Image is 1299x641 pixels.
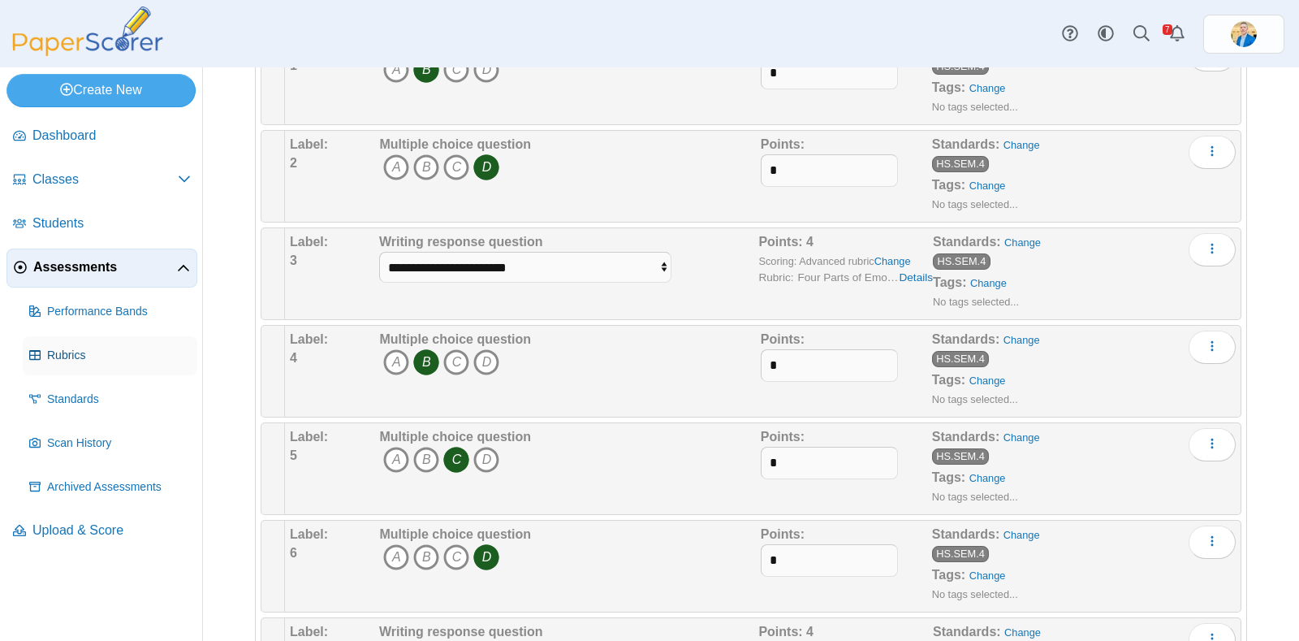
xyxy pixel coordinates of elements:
[874,255,911,267] a: Change
[758,235,802,249] b: Points:
[413,57,439,83] i: B
[932,101,1018,113] small: No tags selected...
[969,472,1006,484] a: Change
[379,625,543,639] b: Writing response question
[23,336,197,375] a: Rubrics
[1189,233,1236,266] button: More options
[6,117,197,156] a: Dashboard
[1004,626,1041,639] a: Change
[932,430,1000,444] b: Standards:
[443,447,469,473] i: C
[6,45,169,58] a: PaperScorer
[932,351,990,367] a: HS.SEM.4
[290,625,328,639] b: Label:
[761,332,805,346] b: Points:
[473,57,499,83] i: D
[473,154,499,180] i: D
[806,625,813,639] b: 4
[443,349,469,375] i: C
[932,568,965,582] b: Tags:
[383,57,409,83] i: A
[379,430,531,444] b: Multiple choice question
[290,351,297,365] b: 4
[932,332,1000,346] b: Standards:
[1189,136,1236,168] button: More options
[443,544,469,570] i: C
[932,178,965,192] b: Tags:
[932,137,1000,151] b: Standards:
[47,435,191,452] span: Scan History
[290,332,328,346] b: Label:
[932,156,990,172] a: HS.SEM.4
[758,625,802,639] b: Points:
[1189,428,1236,461] button: More options
[932,491,1018,503] small: No tags selected...
[290,58,297,72] b: 1
[47,392,191,408] span: Standards
[1189,526,1236,558] button: More options
[33,258,177,276] span: Assessments
[290,235,328,249] b: Label:
[6,6,169,56] img: PaperScorer
[383,154,409,180] i: A
[6,205,197,244] a: Students
[969,375,1006,387] a: Change
[969,570,1006,582] a: Change
[932,588,1018,600] small: No tags selected...
[47,479,191,496] span: Archived Assessments
[1004,236,1041,249] a: Change
[932,373,965,387] b: Tags:
[47,304,191,320] span: Performance Bands
[379,332,531,346] b: Multiple choice question
[290,527,328,541] b: Label:
[933,296,1019,308] small: No tags selected...
[23,380,197,419] a: Standards
[932,527,1000,541] b: Standards:
[473,544,499,570] i: D
[23,292,197,331] a: Performance Bands
[797,270,899,285] div: Four Parts of Emotional Intelligence
[933,253,990,270] a: HS.SEM.4
[761,430,805,444] b: Points:
[32,171,178,188] span: Classes
[933,275,966,289] b: Tags:
[1189,331,1236,363] button: More options
[1003,334,1040,346] a: Change
[932,448,990,465] a: HS.SEM.4
[413,349,439,375] i: B
[1003,139,1040,151] a: Change
[969,180,1006,192] a: Change
[290,253,297,267] b: 3
[32,127,191,145] span: Dashboard
[6,161,197,200] a: Classes
[932,470,965,484] b: Tags:
[899,270,933,285] a: Details
[761,527,805,541] b: Points:
[383,447,409,473] i: A
[473,447,499,473] i: D
[969,82,1006,94] a: Change
[290,156,297,170] b: 2
[47,348,191,364] span: Rubrics
[290,546,297,560] b: 6
[761,137,805,151] b: Points:
[758,270,793,285] span: Rubric:
[932,546,990,562] a: HS.SEM.4
[383,349,409,375] i: A
[932,198,1018,210] small: No tags selected...
[806,235,813,249] b: 4
[379,137,531,151] b: Multiple choice question
[933,625,1001,639] b: Standards:
[932,80,965,94] b: Tags:
[32,522,191,539] span: Upload & Score
[413,544,439,570] i: B
[970,277,1007,289] a: Change
[413,447,439,473] i: B
[383,544,409,570] i: A
[1159,16,1195,52] a: Alerts
[6,512,197,551] a: Upload & Score
[1003,529,1040,541] a: Change
[6,249,197,288] a: Assessments
[443,154,469,180] i: C
[413,154,439,180] i: B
